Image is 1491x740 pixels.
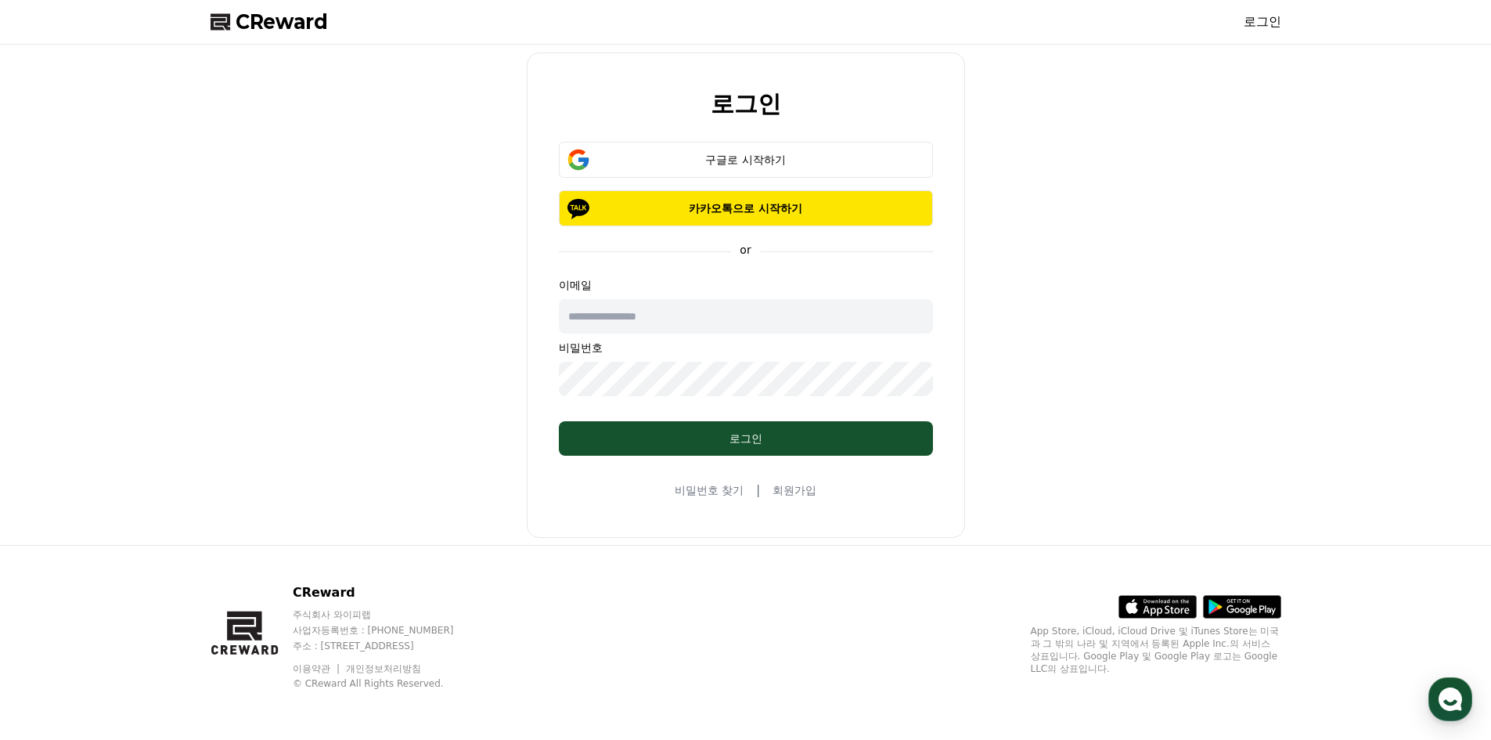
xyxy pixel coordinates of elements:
[293,583,484,602] p: CReward
[590,431,902,446] div: 로그인
[346,663,421,674] a: 개인정보처리방침
[559,190,933,226] button: 카카오톡으로 시작하기
[675,482,744,498] a: 비밀번호 찾기
[773,482,816,498] a: 회원가입
[211,9,328,34] a: CReward
[293,608,484,621] p: 주식회사 와이피랩
[582,152,910,168] div: 구글로 시작하기
[293,663,342,674] a: 이용약관
[756,481,760,500] span: |
[559,421,933,456] button: 로그인
[293,677,484,690] p: © CReward All Rights Reserved.
[236,9,328,34] span: CReward
[293,640,484,652] p: 주소 : [STREET_ADDRESS]
[1031,625,1281,675] p: App Store, iCloud, iCloud Drive 및 iTunes Store는 미국과 그 밖의 나라 및 지역에서 등록된 Apple Inc.의 서비스 상표입니다. Goo...
[559,277,933,293] p: 이메일
[1244,13,1281,31] a: 로그인
[582,200,910,216] p: 카카오톡으로 시작하기
[559,142,933,178] button: 구글로 시작하기
[711,91,781,117] h2: 로그인
[293,624,484,637] p: 사업자등록번호 : [PHONE_NUMBER]
[559,340,933,356] p: 비밀번호
[730,242,760,258] p: or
